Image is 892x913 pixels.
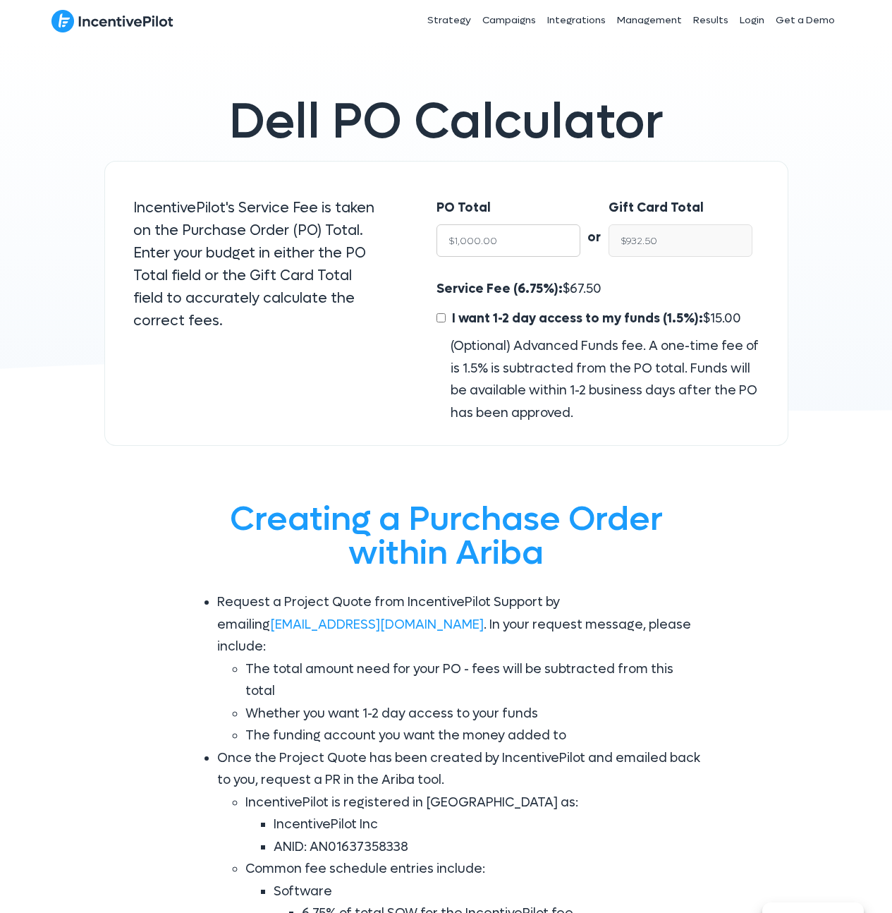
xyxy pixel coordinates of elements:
[580,197,609,249] div: or
[609,197,704,219] label: Gift Card Total
[229,90,664,154] span: Dell PO Calculator
[270,617,484,633] a: [EMAIL_ADDRESS][DOMAIN_NAME]
[245,703,704,725] li: Whether you want 1-2 day access to your funds
[448,310,741,327] span: $
[436,313,446,322] input: I want 1-2 day access to my funds (1.5%):$15.00
[436,281,563,297] span: Service Fee (6.75%):
[734,3,770,38] a: Login
[452,310,703,327] span: I want 1-2 day access to my funds (1.5%):
[245,792,704,859] li: IncentivePilot is registered in [GEOGRAPHIC_DATA] as:
[325,3,841,38] nav: Header Menu
[245,658,704,703] li: The total amount need for your PO - fees will be subtracted from this total
[436,335,759,424] div: (Optional) Advanced Funds fee. A one-time fee of is 1.5% is subtracted from the PO total. Funds w...
[274,814,704,836] li: IncentivePilot Inc
[230,497,663,575] span: Creating a Purchase Order within Ariba
[217,591,704,747] li: Request a Project Quote from IncentivePilot Support by emailing . In your request message, please...
[688,3,734,38] a: Results
[710,310,741,327] span: 15.00
[770,3,841,38] a: Get a Demo
[51,9,173,33] img: IncentivePilot
[570,281,601,297] span: 67.50
[133,197,381,332] p: IncentivePilot's Service Fee is taken on the Purchase Order (PO) Total. Enter your budget in eith...
[611,3,688,38] a: Management
[542,3,611,38] a: Integrations
[436,278,759,424] div: $
[436,197,491,219] label: PO Total
[422,3,477,38] a: Strategy
[477,3,542,38] a: Campaigns
[245,725,704,747] li: The funding account you want the money added to
[274,836,704,859] li: ANID: AN01637358338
